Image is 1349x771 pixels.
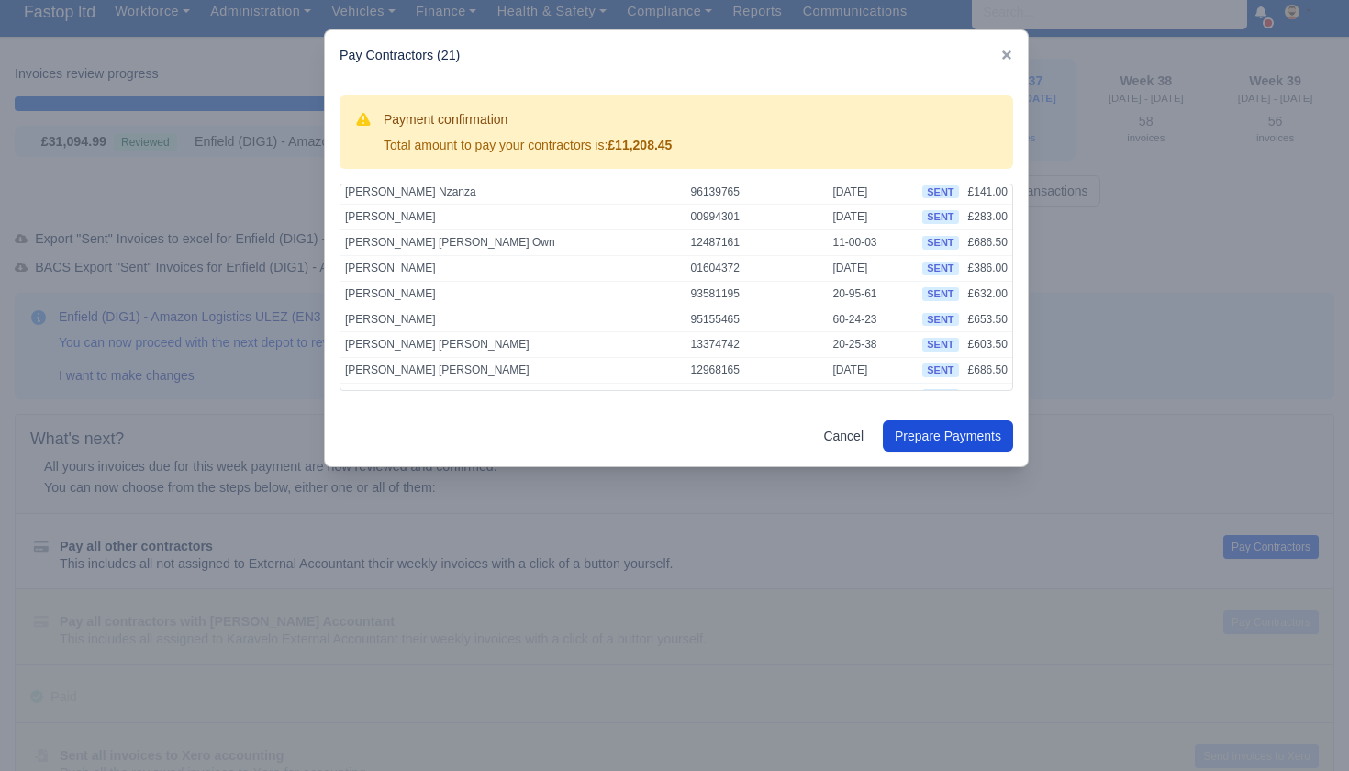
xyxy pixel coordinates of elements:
td: [DATE] [828,255,918,281]
td: £686.50 [964,358,1012,384]
td: £686.50 [964,230,1012,256]
td: 12968165 [686,358,829,384]
td: 62812703 [686,383,829,408]
td: [DATE] [828,358,918,384]
span: sent [922,210,958,224]
h3: Payment confirmation [384,110,672,128]
td: 20-95-61 [828,281,918,307]
td: [PERSON_NAME] [PERSON_NAME] [340,332,686,358]
td: [PERSON_NAME] [PERSON_NAME] Own [340,230,686,256]
td: 01604372 [686,255,829,281]
td: [PERSON_NAME] [340,205,686,230]
td: [PERSON_NAME] [340,281,686,307]
td: [PERSON_NAME] Nzanza [340,179,686,205]
span: sent [922,262,958,275]
td: 60-24-23 [828,307,918,332]
td: 11-00-03 [828,230,918,256]
div: Pay Contractors (21) [325,30,1028,81]
td: £603.50 [964,332,1012,358]
td: [PERSON_NAME] [340,307,686,332]
td: 93581195 [686,281,829,307]
td: 96139765 [686,179,829,205]
td: £141.00 [964,179,1012,205]
td: 95155465 [686,307,829,332]
span: sent [922,313,958,327]
button: Prepare Payments [883,420,1013,452]
td: £497.00 [964,383,1012,408]
td: [DATE] [828,205,918,230]
span: sent [922,236,958,250]
td: £386.00 [964,255,1012,281]
td: 00994301 [686,205,829,230]
td: [DATE] [828,179,918,205]
a: Cancel [811,420,875,452]
td: £632.00 [964,281,1012,307]
td: [PERSON_NAME] [340,383,686,408]
td: 20-25-38 [828,332,918,358]
span: sent [922,338,958,352]
span: sent [922,389,958,403]
td: 12487161 [686,230,829,256]
strong: £11,208.45 [608,138,672,152]
span: sent [922,287,958,301]
div: Total amount to pay your contractors is: [384,136,672,154]
td: £283.00 [964,205,1012,230]
td: [PERSON_NAME] [PERSON_NAME] [340,358,686,384]
td: [PERSON_NAME] [340,255,686,281]
td: 40-16-64 [828,383,918,408]
iframe: Chat Widget [1257,683,1349,771]
span: sent [922,363,958,377]
span: sent [922,185,958,199]
td: 13374742 [686,332,829,358]
td: £653.50 [964,307,1012,332]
